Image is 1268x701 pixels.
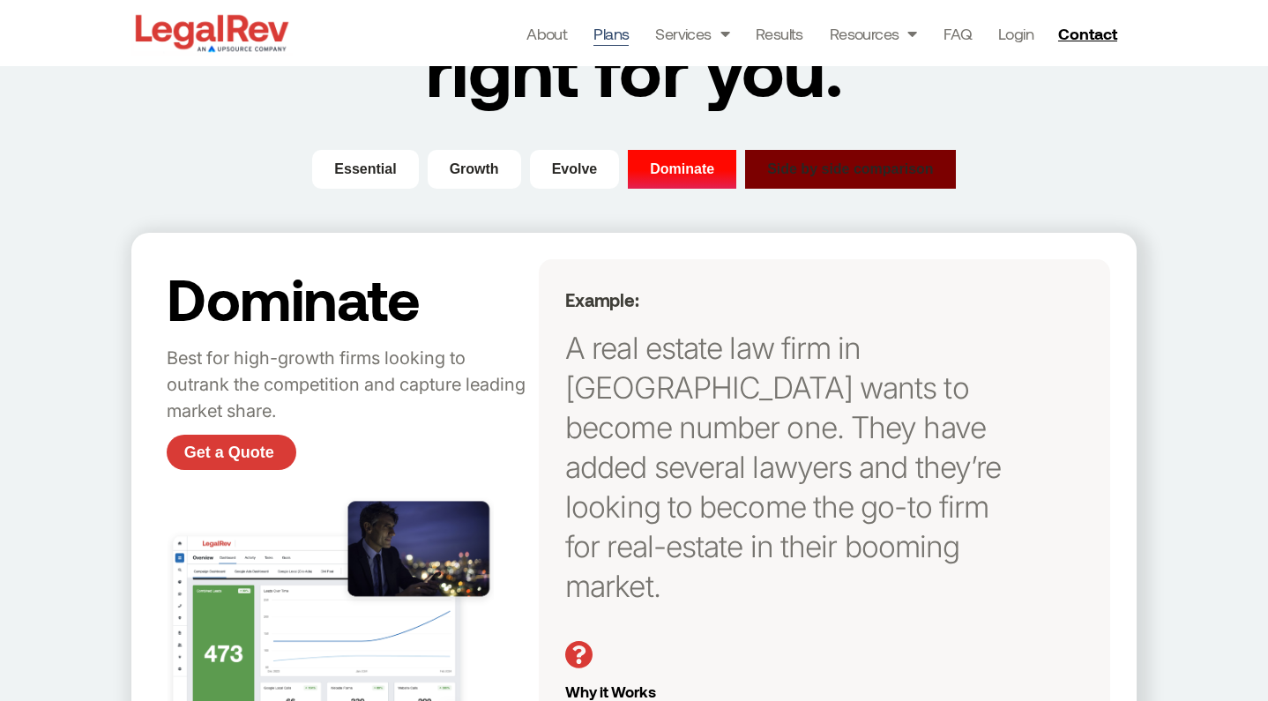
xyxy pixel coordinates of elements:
span: Why it Works [565,682,655,700]
a: Results [756,21,803,46]
p: A real estate law firm in [GEOGRAPHIC_DATA] wants to become number one. They have added several l... [565,328,1030,606]
span: Dominate [650,159,714,180]
a: Services [655,21,729,46]
h2: Dominate [167,268,530,328]
a: Get a Quote [167,435,296,470]
span: Get a Quote [184,444,274,460]
p: Best for high-growth firms looking to outrank the competition and capture leading market share. [167,346,530,425]
a: Login [998,21,1033,46]
nav: Menu [526,21,1033,46]
span: Evolve [552,159,598,180]
a: Contact [1051,19,1129,48]
a: Resources [830,21,917,46]
a: Plans [593,21,629,46]
span: Growth [450,159,499,180]
h5: Example: [565,289,1030,310]
a: FAQ [944,21,972,46]
a: About [526,21,567,46]
span: Essential [334,159,396,180]
span: Contact [1058,26,1117,41]
span: Side by side comparison [767,159,934,180]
